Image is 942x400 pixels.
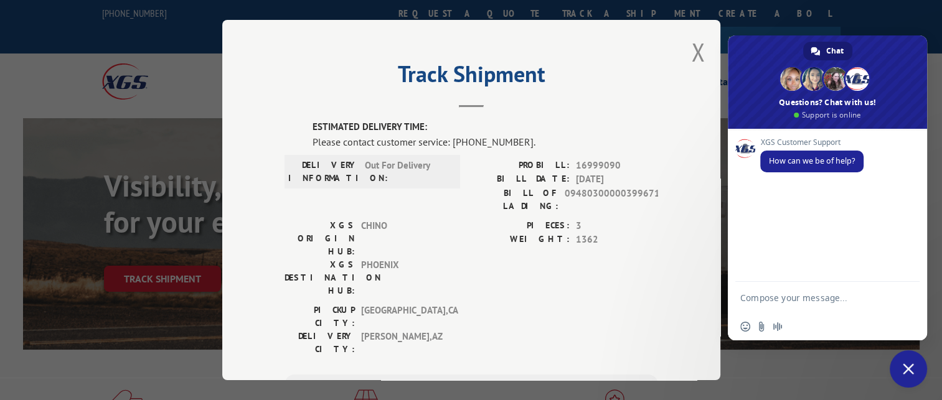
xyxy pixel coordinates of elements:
[313,134,658,149] div: Please contact customer service: [PHONE_NUMBER].
[285,258,355,297] label: XGS DESTINATION HUB:
[471,159,570,173] label: PROBILL:
[313,120,658,134] label: ESTIMATED DELIVERY TIME:
[565,187,658,213] span: 09480300000399671
[285,219,355,258] label: XGS ORIGIN HUB:
[773,322,783,332] span: Audio message
[285,304,355,330] label: PICKUP CITY:
[365,159,449,185] span: Out For Delivery
[361,258,445,297] span: PHOENIX
[285,330,355,356] label: DELIVERY CITY:
[471,172,570,187] label: BILL DATE:
[471,233,570,247] label: WEIGHT:
[471,219,570,233] label: PIECES:
[826,42,844,60] span: Chat
[576,233,658,247] span: 1362
[288,159,359,185] label: DELIVERY INFORMATION:
[769,156,855,166] span: How can we be of help?
[361,219,445,258] span: CHINO
[576,159,658,173] span: 16999090
[471,187,558,213] label: BILL OF LADING:
[361,330,445,356] span: [PERSON_NAME] , AZ
[756,322,766,332] span: Send a file
[740,282,890,313] textarea: Compose your message...
[691,35,705,68] button: Close modal
[760,138,864,147] span: XGS Customer Support
[576,172,658,187] span: [DATE]
[740,322,750,332] span: Insert an emoji
[803,42,852,60] a: Chat
[285,65,658,89] h2: Track Shipment
[890,350,927,388] a: Close chat
[361,304,445,330] span: [GEOGRAPHIC_DATA] , CA
[576,219,658,233] span: 3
